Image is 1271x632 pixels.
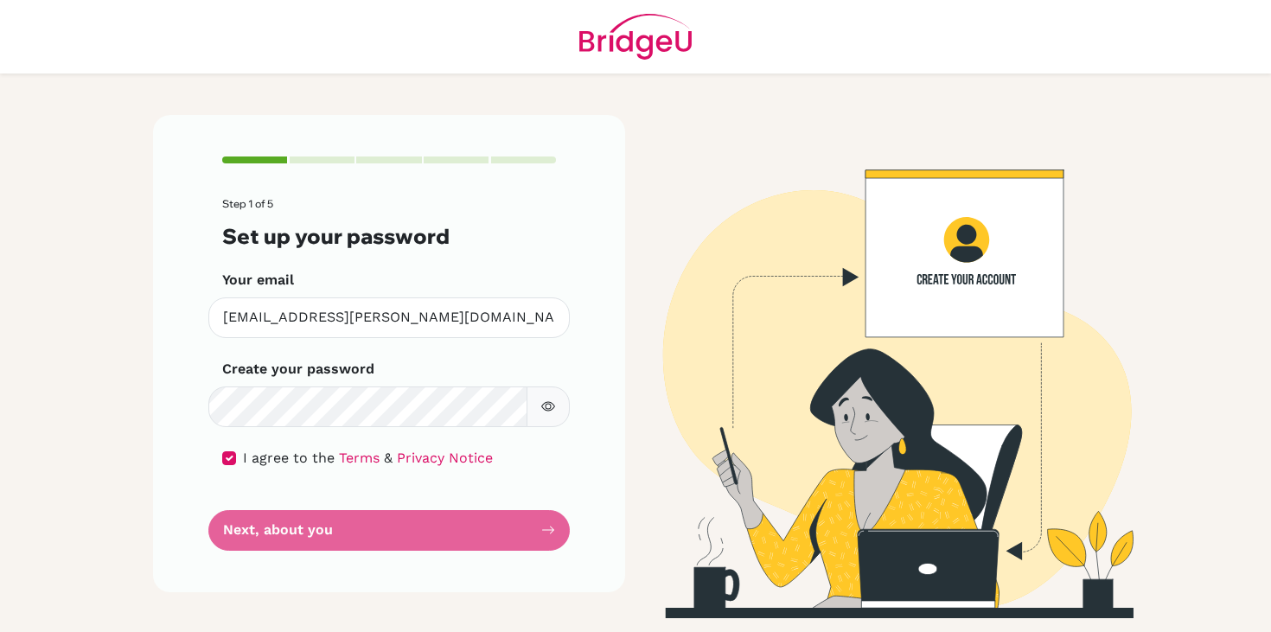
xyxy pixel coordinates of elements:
[222,270,294,290] label: Your email
[339,450,380,466] a: Terms
[243,450,335,466] span: I agree to the
[384,450,393,466] span: &
[222,359,374,380] label: Create your password
[222,224,556,249] h3: Set up your password
[222,197,273,210] span: Step 1 of 5
[208,297,570,338] input: Insert your email*
[397,450,493,466] a: Privacy Notice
